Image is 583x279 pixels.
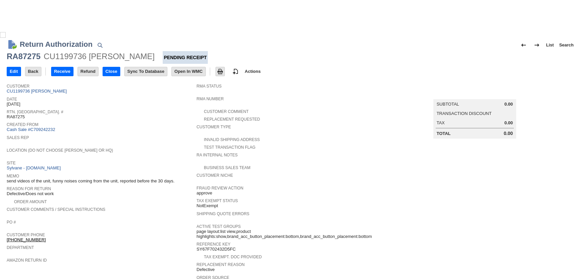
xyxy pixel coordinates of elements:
[7,186,51,191] a: Reason For Return
[103,67,120,76] input: Close
[7,161,16,165] a: Site
[20,39,93,50] h1: Return Authorization
[7,233,45,237] a: Customer Phone
[196,247,236,252] span: SY67F702432D5FC
[7,51,40,62] div: RA87275
[196,190,212,196] span: approve
[196,224,241,229] a: Active Test Groups
[242,69,264,74] a: Actions
[196,203,218,208] span: NotExempt
[520,41,528,49] img: Previous
[125,67,167,76] input: Sync To Database
[204,117,260,122] a: Replacement Requested
[163,51,207,64] div: Pending Receipt
[7,178,174,184] span: send videos of the unit, funny noises coming from the unit, reported before the 30 days.
[196,84,222,89] a: RMA Status
[7,102,20,107] span: [DATE]
[7,84,29,89] a: Customer
[7,67,21,76] input: Edit
[196,262,245,267] a: Replacement reason
[196,267,214,272] span: Defective
[216,67,224,76] img: Print
[7,191,54,196] span: Defective/Does not work
[433,89,516,99] caption: Summary
[7,207,105,212] a: Customer Comments / Special Instructions
[7,122,38,127] a: Created From
[7,135,29,140] a: Sales Rep
[533,41,541,49] img: Next
[196,125,231,129] a: Customer Type
[7,127,55,132] a: Cash Sale #C709242232
[7,220,16,225] a: PO #
[216,67,225,76] input: Print
[196,198,238,203] a: Tax Exempt Status
[172,67,205,76] input: Open In WMC
[204,165,250,170] a: Business Sales Team
[437,111,492,116] a: Transaction Discount
[196,242,230,247] a: Reference Key
[196,229,383,239] span: page layout:list view,product highlights:show,brand_acc_button_placement:bottom,brand_acc_button_...
[196,186,243,190] a: Fraud Review Action
[44,51,155,62] div: CU1199736 [PERSON_NAME]
[196,153,238,157] a: RA Internal Notes
[204,109,249,114] a: Customer Comment
[504,102,513,107] span: 0.00
[544,40,557,50] a: List
[504,120,513,126] span: 0.00
[7,148,113,153] a: Location (Do Not Choose [PERSON_NAME] or HQ)
[78,67,98,76] input: Refund
[25,67,41,76] input: Back
[204,137,260,142] a: Invalid Shipping Address
[204,145,255,150] a: Test Transaction Flag
[196,212,249,216] a: Shipping Quote Errors
[437,131,451,136] a: Total
[7,110,63,114] a: Rtn. [GEOGRAPHIC_DATA]. #
[7,114,25,120] span: RA87275
[14,199,47,204] a: Order Amount
[96,41,104,49] img: Quick Find
[7,89,68,94] a: CU1199736 [PERSON_NAME]
[7,97,17,102] a: Date
[232,67,240,76] img: add-record.svg
[437,102,459,107] a: Subtotal
[7,245,34,250] a: Department
[7,237,46,242] a: [PHONE_NUMBER]
[7,174,19,178] a: Memo
[7,165,62,170] a: Sylvane - [DOMAIN_NAME]
[51,67,73,76] input: Receive
[557,40,576,50] a: Search
[437,120,445,125] a: Tax
[196,97,224,101] a: RMA Number
[504,131,513,136] span: 0.00
[196,173,233,178] a: Customer Niche
[204,255,262,259] a: Tax Exempt. Doc Provided
[7,258,47,263] a: Amazon Return ID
